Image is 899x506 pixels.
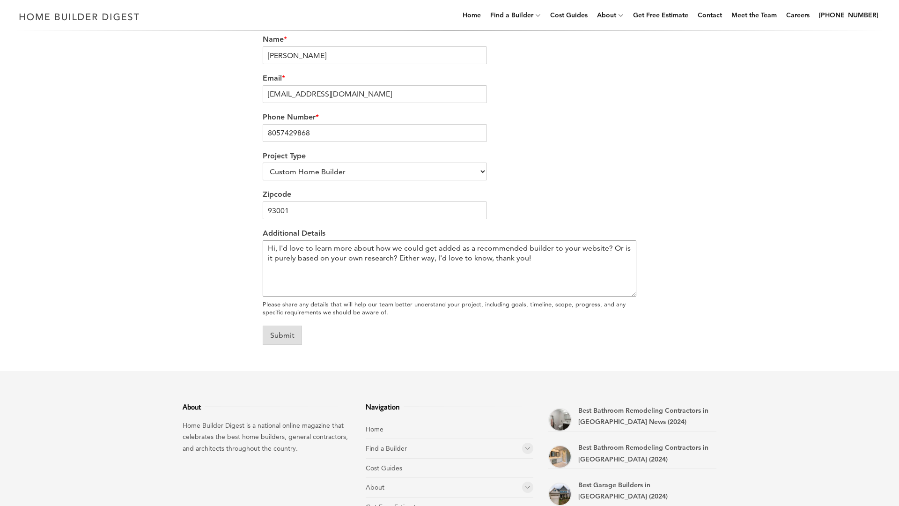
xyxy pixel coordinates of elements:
[263,300,636,316] div: Please share any details that will help our team better understand your project, including goals,...
[263,326,302,345] button: Submit
[366,425,383,433] a: Home
[366,483,384,491] a: About
[366,464,402,472] a: Cost Guides
[263,190,636,200] label: Zipcode
[548,408,572,432] a: Best Bathroom Remodeling Contractors in Newport News (2024)
[263,112,636,122] label: Phone Number
[719,439,888,495] iframe: Drift Widget Chat Controller
[548,483,572,506] a: Best Garage Builders in Suffolk (2024)
[366,401,534,412] h3: Navigation
[263,35,636,45] label: Name
[578,406,708,426] a: Best Bathroom Remodeling Contractors in [GEOGRAPHIC_DATA] News (2024)
[263,74,636,83] label: Email
[578,443,708,463] a: Best Bathroom Remodeling Contractors in [GEOGRAPHIC_DATA] (2024)
[263,229,636,238] label: Additional Details
[183,401,351,412] h3: About
[548,445,572,469] a: Best Bathroom Remodeling Contractors in Norfolk (2024)
[183,420,351,454] p: Home Builder Digest is a national online magazine that celebrates the best home builders, general...
[263,151,636,161] label: Project Type
[15,7,144,26] img: Home Builder Digest
[578,481,668,501] a: Best Garage Builders in [GEOGRAPHIC_DATA] (2024)
[366,444,407,453] a: Find a Builder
